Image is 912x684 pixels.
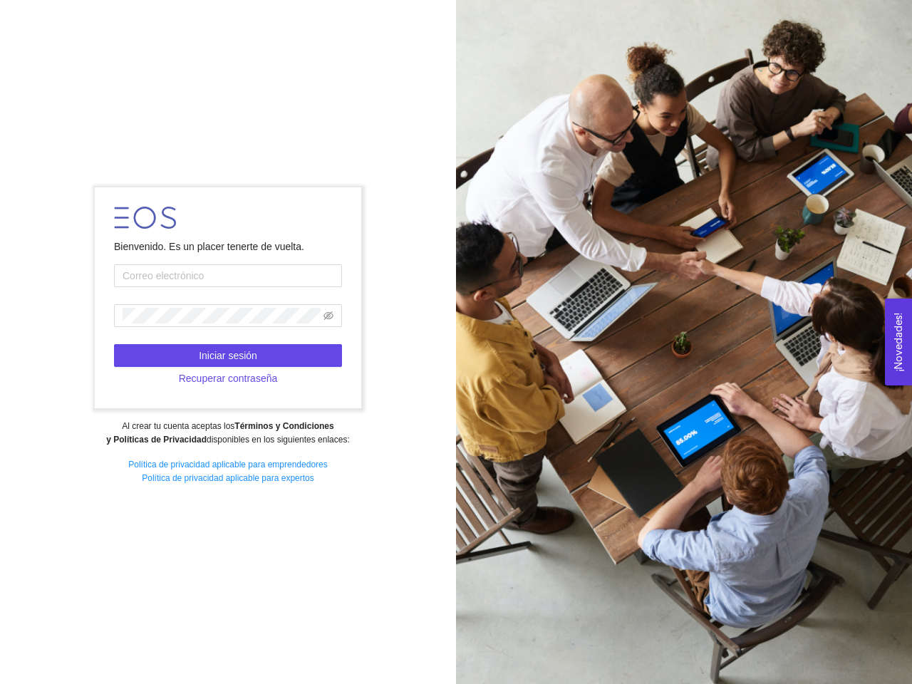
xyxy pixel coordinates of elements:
button: Recuperar contraseña [114,367,342,390]
button: Open Feedback Widget [885,299,912,385]
a: Política de privacidad aplicable para expertos [142,473,313,483]
img: LOGO [114,207,176,229]
strong: Términos y Condiciones y Políticas de Privacidad [106,421,333,445]
div: Bienvenido. Es un placer tenerte de vuelta. [114,239,342,254]
a: Política de privacidad aplicable para emprendedores [128,460,328,470]
button: Iniciar sesión [114,344,342,367]
span: eye-invisible [323,311,333,321]
span: Iniciar sesión [199,348,257,363]
input: Correo electrónico [114,264,342,287]
div: Al crear tu cuenta aceptas los disponibles en los siguientes enlaces: [9,420,446,447]
a: Recuperar contraseña [114,373,342,384]
span: Recuperar contraseña [179,370,278,386]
